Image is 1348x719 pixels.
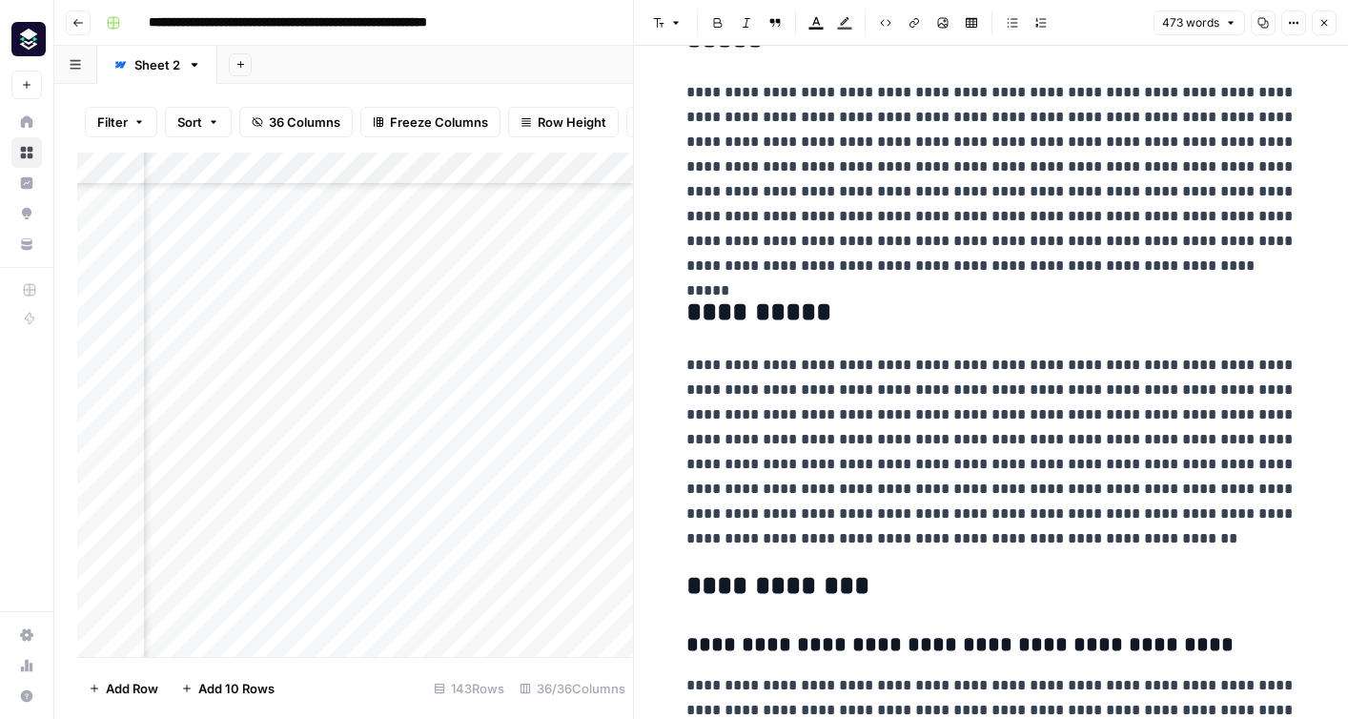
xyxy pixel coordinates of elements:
[11,198,42,229] a: Opportunities
[177,113,202,132] span: Sort
[360,107,500,137] button: Freeze Columns
[77,673,170,704] button: Add Row
[134,55,180,74] div: Sheet 2
[165,107,232,137] button: Sort
[106,679,158,698] span: Add Row
[508,107,619,137] button: Row Height
[1154,10,1245,35] button: 473 words
[11,22,46,56] img: Platformengineering.org Logo
[512,673,633,704] div: 36/36 Columns
[11,620,42,650] a: Settings
[97,46,217,84] a: Sheet 2
[11,681,42,711] button: Help + Support
[11,107,42,137] a: Home
[390,113,488,132] span: Freeze Columns
[239,107,353,137] button: 36 Columns
[11,137,42,168] a: Browse
[538,113,606,132] span: Row Height
[97,113,128,132] span: Filter
[11,168,42,198] a: Insights
[269,113,340,132] span: 36 Columns
[11,650,42,681] a: Usage
[11,229,42,259] a: Your Data
[1162,14,1219,31] span: 473 words
[198,679,275,698] span: Add 10 Rows
[11,15,42,63] button: Workspace: Platformengineering.org
[85,107,157,137] button: Filter
[426,673,512,704] div: 143 Rows
[170,673,286,704] button: Add 10 Rows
